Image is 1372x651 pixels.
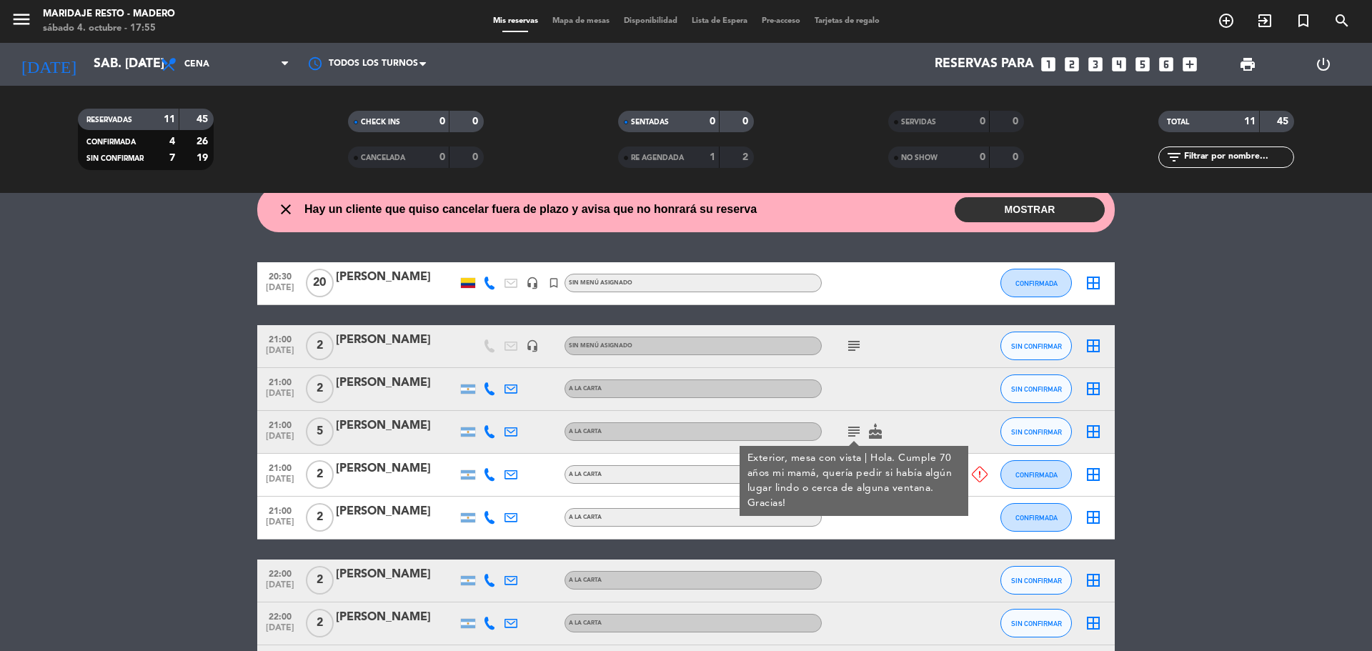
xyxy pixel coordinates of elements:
span: A LA CARTA [569,429,602,434]
strong: 11 [164,114,175,124]
span: Sin menú asignado [569,280,632,286]
div: [PERSON_NAME] [336,417,457,435]
strong: 0 [1013,152,1021,162]
span: NO SHOW [901,154,938,161]
span: CONFIRMADA [1015,279,1058,287]
strong: 4 [169,136,175,146]
span: SIN CONFIRMAR [1011,577,1062,585]
i: border_all [1085,615,1102,632]
span: Lista de Espera [685,17,755,25]
i: add_box [1180,55,1199,74]
strong: 0 [710,116,715,126]
span: [DATE] [262,517,298,534]
i: menu [11,9,32,30]
span: SIN CONFIRMAR [1011,620,1062,627]
span: [DATE] [262,623,298,640]
span: A LA CARTA [569,620,602,626]
span: A LA CARTA [569,472,602,477]
span: 21:00 [262,459,298,475]
strong: 19 [197,153,211,163]
div: Exterior, mesa con vista | Hola. Cumple 70 años mi mamá, quería pedir si había algún lugar lindo ... [747,451,961,511]
i: border_all [1085,572,1102,589]
span: SERVIDAS [901,119,936,126]
i: power_settings_new [1315,56,1332,73]
button: SIN CONFIRMAR [1000,609,1072,637]
span: Tarjetas de regalo [807,17,887,25]
span: SIN CONFIRMAR [1011,385,1062,393]
button: CONFIRMADA [1000,460,1072,489]
div: [PERSON_NAME] [336,565,457,584]
span: 21:00 [262,330,298,347]
span: 21:00 [262,373,298,389]
span: print [1239,56,1256,73]
i: looks_two [1063,55,1081,74]
strong: 0 [980,116,985,126]
span: Mapa de mesas [545,17,617,25]
span: 22:00 [262,607,298,624]
div: [PERSON_NAME] [336,608,457,627]
strong: 45 [1277,116,1291,126]
div: [PERSON_NAME] [336,268,457,287]
span: A LA CARTA [569,577,602,583]
i: turned_in_not [1295,12,1312,29]
i: exit_to_app [1256,12,1273,29]
i: headset_mic [526,339,539,352]
i: border_all [1085,466,1102,483]
input: Filtrar por nombre... [1183,149,1293,165]
i: subject [845,337,863,354]
span: 2 [306,503,334,532]
span: Hay un cliente que quiso cancelar fuera de plazo y avisa que no honrará su reserva [304,200,757,219]
span: [DATE] [262,346,298,362]
i: add_circle_outline [1218,12,1235,29]
span: Mis reservas [486,17,545,25]
span: A LA CARTA [569,515,602,520]
i: border_all [1085,509,1102,526]
strong: 11 [1244,116,1256,126]
i: cake [867,423,884,440]
div: Maridaje Resto - Madero [43,7,175,21]
strong: 0 [472,116,481,126]
span: Sin menú asignado [569,343,632,349]
button: SIN CONFIRMAR [1000,417,1072,446]
span: 22:00 [262,565,298,581]
span: Disponibilidad [617,17,685,25]
div: sábado 4. octubre - 17:55 [43,21,175,36]
strong: 0 [472,152,481,162]
i: looks_one [1039,55,1058,74]
strong: 1 [710,152,715,162]
span: [DATE] [262,474,298,491]
i: subject [845,423,863,440]
i: arrow_drop_down [133,56,150,73]
button: CONFIRMADA [1000,269,1072,297]
strong: 26 [197,136,211,146]
span: CONFIRMADA [1015,514,1058,522]
i: search [1333,12,1351,29]
i: looks_6 [1157,55,1175,74]
span: A LA CARTA [569,386,602,392]
span: 21:00 [262,416,298,432]
div: LOG OUT [1286,43,1361,86]
strong: 2 [742,152,751,162]
span: SIN CONFIRMAR [1011,428,1062,436]
span: SIN CONFIRMAR [86,155,144,162]
strong: 7 [169,153,175,163]
i: close [277,201,294,218]
button: menu [11,9,32,35]
span: CANCELADA [361,154,405,161]
strong: 45 [197,114,211,124]
span: Reservas para [935,57,1034,71]
i: filter_list [1165,149,1183,166]
i: looks_4 [1110,55,1128,74]
span: SIN CONFIRMAR [1011,342,1062,350]
span: [DATE] [262,580,298,597]
button: SIN CONFIRMAR [1000,374,1072,403]
span: Pre-acceso [755,17,807,25]
span: SENTADAS [631,119,669,126]
div: [PERSON_NAME] [336,374,457,392]
button: CONFIRMADA [1000,503,1072,532]
div: [PERSON_NAME] [336,459,457,478]
strong: 0 [439,116,445,126]
i: turned_in_not [547,277,560,289]
span: RESERVADAS [86,116,132,124]
span: [DATE] [262,389,298,405]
